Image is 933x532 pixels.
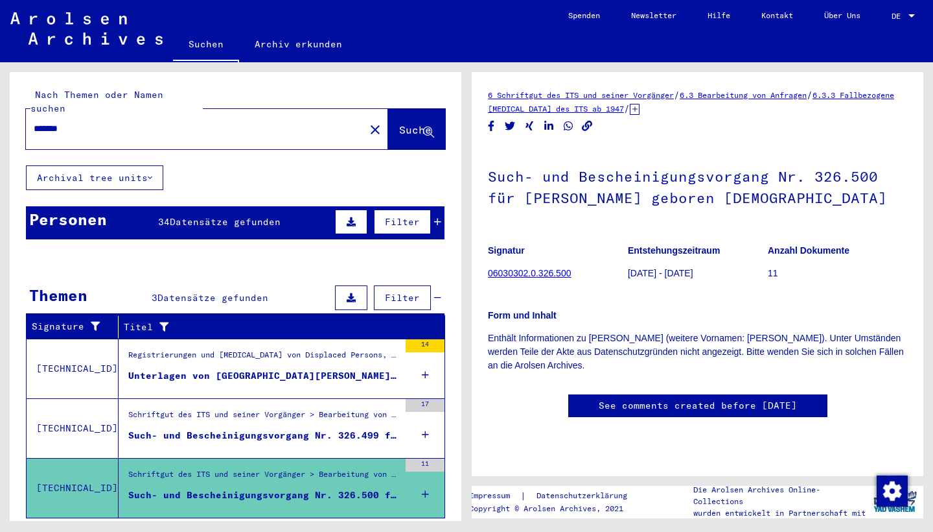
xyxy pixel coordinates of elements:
a: Archiv erkunden [239,29,358,60]
p: Die Arolsen Archives Online-Collections [693,484,867,507]
img: yv_logo.png [871,485,919,518]
div: Signature [32,320,108,333]
div: Personen [29,208,107,231]
span: Filter [385,292,420,304]
a: 6 Schriftgut des ITS und seiner Vorgänger [488,90,674,100]
div: Unterlagen von [GEOGRAPHIC_DATA][PERSON_NAME][GEOGRAPHIC_DATA], geboren am [DEMOGRAPHIC_DATA], ge... [128,369,399,383]
button: Share on Facebook [485,118,498,134]
a: See comments created before [DATE] [599,399,797,413]
span: Suche [399,123,432,136]
p: Enthält Informationen zu [PERSON_NAME] (weitere Vornamen: [PERSON_NAME]). Unter Umständen werden ... [488,332,907,372]
div: Such- und Bescheinigungsvorgang Nr. 326.499 für [PERSON_NAME][GEOGRAPHIC_DATA] geboren [DEMOGRAPH... [128,429,399,442]
button: Copy link [581,118,594,134]
span: / [674,89,680,101]
a: Datenschutzerklärung [526,489,643,503]
a: 06030302.0.326.500 [488,268,571,278]
b: Form und Inhalt [488,310,557,320]
button: Share on LinkedIn [542,118,556,134]
p: wurden entwickelt in Partnerschaft mit [693,507,867,519]
button: Archival tree units [26,165,163,190]
a: Impressum [469,489,520,503]
span: Filter [385,216,420,228]
button: Filter [374,210,431,234]
div: Titel [124,317,432,337]
div: Signature [32,317,121,337]
b: Signatur [488,245,525,256]
img: Zustimmung ändern [877,476,908,507]
p: 11 [768,267,907,280]
div: Schriftgut des ITS und seiner Vorgänger > Bearbeitung von Anfragen > Fallbezogene [MEDICAL_DATA] ... [128,468,399,487]
a: 6.3 Bearbeitung von Anfragen [680,90,807,100]
mat-icon: close [367,122,383,138]
b: Entstehungszeitraum [628,245,720,256]
h1: Such- und Bescheinigungsvorgang Nr. 326.500 für [PERSON_NAME] geboren [DEMOGRAPHIC_DATA] [488,147,907,225]
img: Arolsen_neg.svg [10,12,163,45]
div: | [469,489,643,503]
div: Schriftgut des ITS und seiner Vorgänger > Bearbeitung von Anfragen > Fallbezogene [MEDICAL_DATA] ... [128,409,399,427]
mat-label: Nach Themen oder Namen suchen [30,89,163,114]
div: Zustimmung ändern [876,475,907,506]
div: Such- und Bescheinigungsvorgang Nr. 326.500 für [PERSON_NAME] geboren [DEMOGRAPHIC_DATA] [128,489,399,502]
button: Suche [388,109,445,149]
button: Share on WhatsApp [562,118,575,134]
span: / [624,103,630,114]
span: 34 [158,216,170,228]
td: [TECHNICAL_ID] [27,458,119,518]
a: Suchen [173,29,239,62]
button: Filter [374,285,431,310]
button: Share on Twitter [503,118,517,134]
p: Copyright © Arolsen Archives, 2021 [469,503,643,514]
button: Clear [362,116,388,142]
div: Titel [124,320,419,334]
span: DE [892,12,906,21]
span: / [807,89,812,101]
span: Datensätze gefunden [170,216,281,228]
button: Share on Xing [523,118,536,134]
div: Registrierungen und [MEDICAL_DATA] von Displaced Persons, Kindern und Vermissten > Unterstützungs... [128,349,399,367]
p: [DATE] - [DATE] [628,267,767,280]
b: Anzahl Dokumente [768,245,849,256]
